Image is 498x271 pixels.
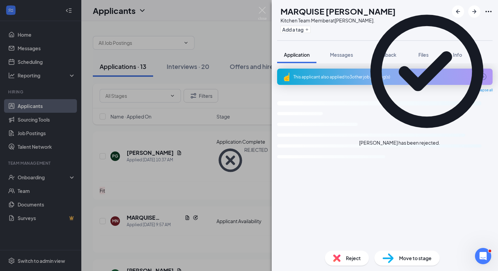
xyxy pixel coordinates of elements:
span: Move to stage [399,254,432,262]
svg: CheckmarkCircle [359,3,495,139]
span: Reject [346,254,361,262]
button: PlusAdd a tag [281,26,311,33]
iframe: Intercom live chat [475,248,491,264]
div: This applicant also applied to 3 other job posting(s) [293,74,475,80]
div: [PERSON_NAME] has been rejected. [359,139,440,146]
svg: Plus [305,28,309,32]
div: Kitchen Team Member at [PERSON_NAME]. [281,17,396,24]
h1: MARQUISE [PERSON_NAME] [281,5,396,17]
span: Messages [330,52,353,58]
span: Application [284,52,310,58]
svg: Loading interface... [277,96,493,182]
